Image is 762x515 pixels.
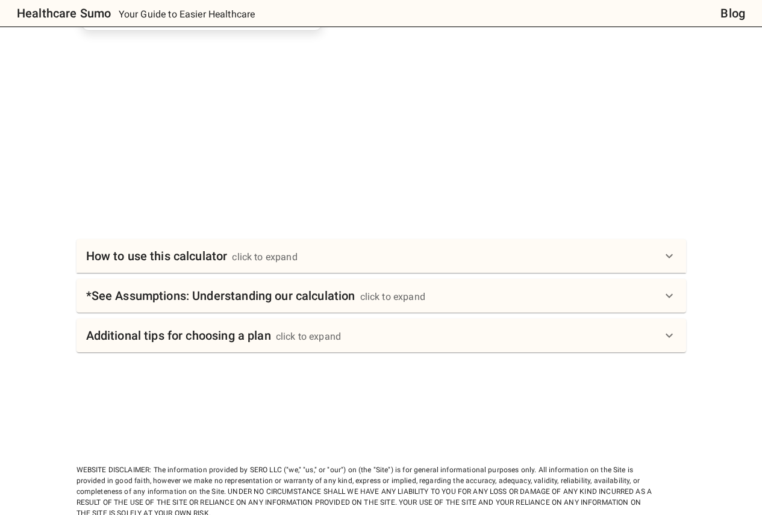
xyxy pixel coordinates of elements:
h6: *See Assumptions: Understanding our calculation [86,286,355,305]
a: Healthcare Sumo [7,4,111,23]
h6: Additional tips for choosing a plan [86,326,271,345]
a: Blog [720,4,745,23]
div: Additional tips for choosing a planclick to expand [77,319,686,352]
p: Your Guide to Easier Healthcare [119,7,255,22]
div: click to expand [232,250,297,264]
h6: Healthcare Sumo [17,4,111,23]
div: How to use this calculatorclick to expand [77,239,686,273]
div: *See Assumptions: Understanding our calculationclick to expand [77,279,686,313]
h6: How to use this calculator [86,246,228,266]
div: click to expand [276,329,341,344]
div: click to expand [360,290,425,304]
